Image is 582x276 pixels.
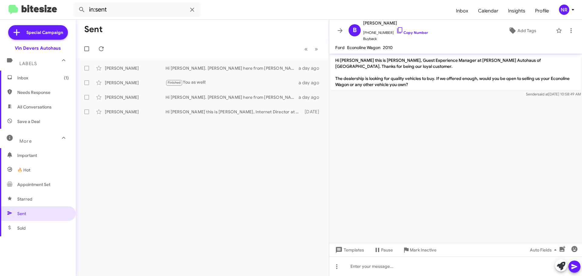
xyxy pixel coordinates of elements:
a: Inbox [451,2,473,20]
span: Mark Inactive [410,244,436,255]
div: NR [559,5,569,15]
button: Templates [329,244,369,255]
span: Templates [334,244,364,255]
span: Add Tags [517,25,536,36]
a: Special Campaign [8,25,68,40]
button: Add Tags [491,25,553,36]
div: You as well! [166,79,299,86]
div: a day ago [299,80,324,86]
span: Auto Fields [530,244,559,255]
span: [PHONE_NUMBER] [363,27,428,36]
a: Copy Number [396,30,428,35]
span: Special Campaign [26,29,63,35]
span: 2010 [383,45,393,50]
span: B [353,25,357,35]
div: a day ago [299,94,324,100]
button: Auto Fields [525,244,564,255]
span: Finished [168,81,181,85]
div: Hi [PERSON_NAME] this is [PERSON_NAME], Internet Director at [PERSON_NAME] Autohaus of Sylvania. ... [166,109,302,115]
span: » [315,45,318,53]
a: Profile [530,2,554,20]
span: [PERSON_NAME] [363,19,428,27]
span: « [304,45,308,53]
p: Hi [PERSON_NAME] this is [PERSON_NAME], Guest Experience Manager at [PERSON_NAME] Autohaus of [GE... [330,55,581,90]
a: Calendar [473,2,503,20]
div: Hi [PERSON_NAME]. [PERSON_NAME] here from [PERSON_NAME] Autohaus of [GEOGRAPHIC_DATA] again. We’r... [166,94,299,100]
div: [DATE] [302,109,324,115]
nav: Page navigation example [301,43,322,55]
a: Insights [503,2,530,20]
button: Pause [369,244,398,255]
button: Previous [301,43,311,55]
button: Mark Inactive [398,244,441,255]
span: said at [538,92,548,96]
span: Pause [381,244,393,255]
span: Ford [335,45,345,50]
button: Next [311,43,322,55]
div: Hi [PERSON_NAME]. [PERSON_NAME] here from [PERSON_NAME] Autohaus of [GEOGRAPHIC_DATA] again. We’r... [166,65,299,71]
span: Econoline Wagon [347,45,380,50]
span: Sender [DATE] 10:58:49 AM [526,92,581,96]
input: Search [73,2,201,17]
button: NR [554,5,575,15]
div: a day ago [299,65,324,71]
h1: Sent [84,25,103,34]
span: Buyback [363,36,428,42]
